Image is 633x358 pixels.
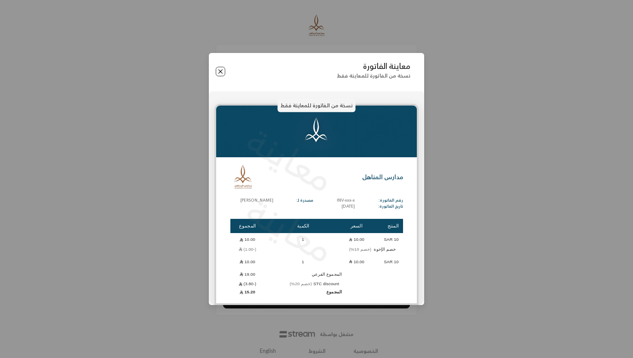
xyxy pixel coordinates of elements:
[342,219,371,233] th: السعر
[264,268,341,280] td: المجموع الفرعي
[342,234,371,246] td: 10.00
[371,256,403,268] td: 10 SAR
[290,281,312,286] span: (خصم 20%)
[230,218,403,297] table: Products
[337,62,410,71] p: معاينة الفاتورة
[230,268,265,280] td: 19.00
[345,247,399,252] span: خصم الإخوة
[337,197,355,204] p: INV-xxx-x
[230,288,265,296] td: 15.20
[216,106,417,157] img: nice%20%281%29_lkpgf.png
[230,164,256,190] img: Logo
[230,197,273,204] p: [PERSON_NAME]
[337,72,410,79] p: نسخة من الفاتورة للمعاينة فقط
[349,247,372,252] span: (خصم 10%)
[264,288,341,296] td: المجموع
[230,281,265,287] td: (-3.80)
[237,185,343,276] p: معاينة
[378,197,403,204] p: رقم الفاتورة:
[278,99,356,112] p: نسخة من الفاتورة للمعاينة فقط
[362,173,403,182] p: مدارس المناهل
[371,219,403,233] th: المنتج
[230,234,265,246] td: 10.00
[230,256,265,268] td: 10.00
[237,114,343,205] p: معاينة
[378,203,403,210] p: تاريخ الفاتورة:
[230,219,265,233] th: المجموع
[239,247,256,252] span: (-1.00)
[337,203,355,210] p: [DATE]
[216,67,225,76] button: Close
[342,256,371,268] td: 10.00
[371,234,403,246] td: 10 SAR
[264,281,341,287] td: STC discount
